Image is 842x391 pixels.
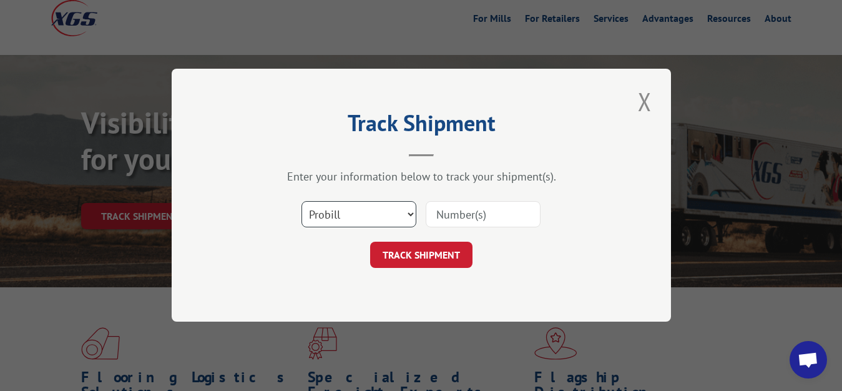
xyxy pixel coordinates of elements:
input: Number(s) [426,202,541,228]
div: Enter your information below to track your shipment(s). [234,170,609,184]
a: Open chat [790,341,827,379]
button: Close modal [634,84,655,119]
h2: Track Shipment [234,114,609,138]
button: TRACK SHIPMENT [370,242,472,269]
